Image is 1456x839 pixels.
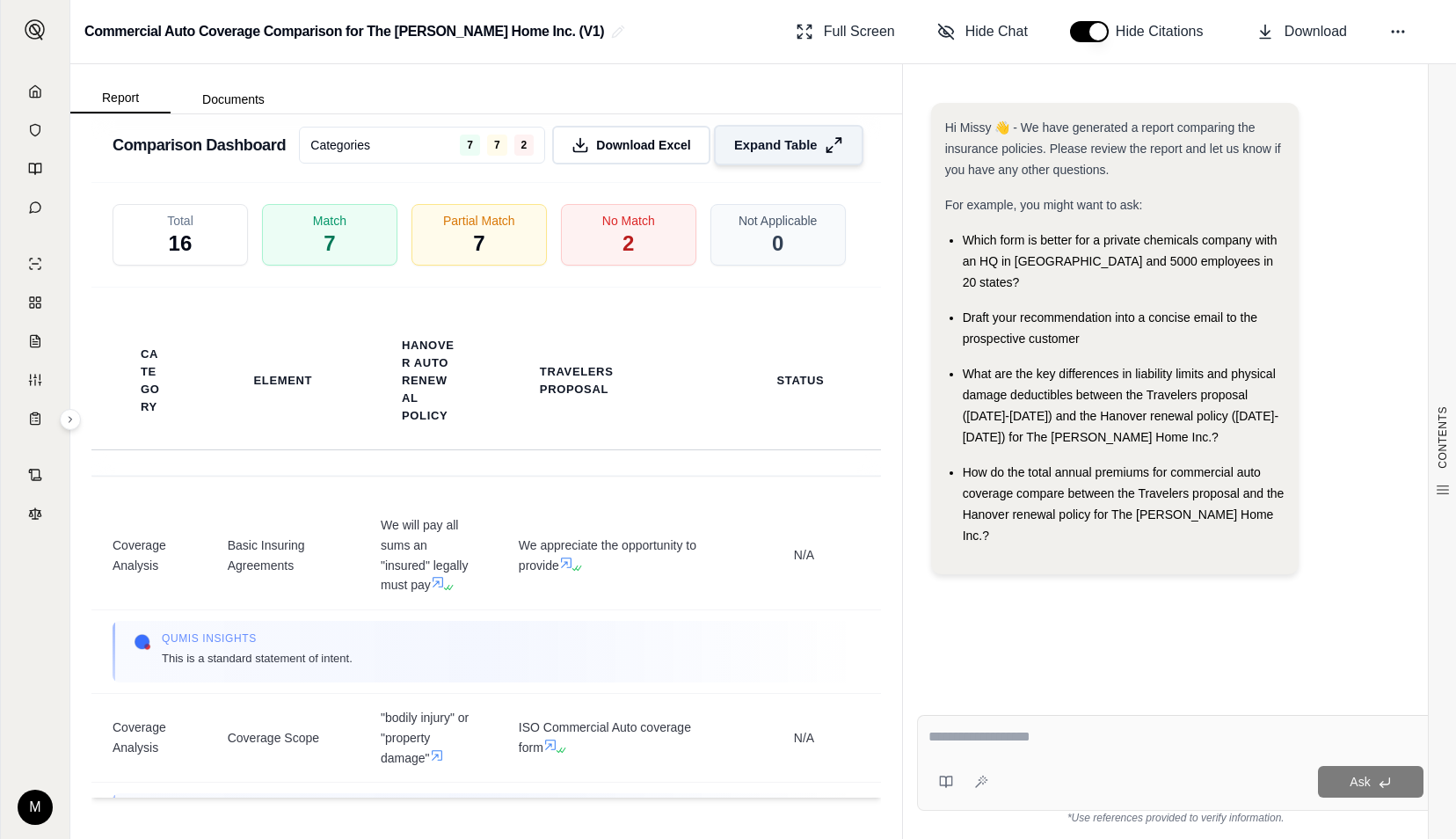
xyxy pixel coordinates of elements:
[11,457,59,492] a: Contract Analysis
[11,151,59,186] a: Prompt Library
[233,361,334,400] th: Element
[1116,21,1214,42] span: Hide Citations
[134,633,151,651] img: Qumis
[11,401,59,436] a: Coverage Table
[963,367,1278,444] span: What are the key differences in liability limits and physical damage deductibles between the Trav...
[324,230,335,258] span: 7
[596,136,690,154] span: Download Excel
[11,285,59,320] a: Policy Comparisons
[11,246,59,281] a: Single Policy
[519,536,706,576] span: We appreciate the opportunity to provide
[1318,766,1423,798] button: Ask
[11,74,59,109] a: Home
[11,113,59,148] a: Documents Vault
[930,14,1035,49] button: Hide Chat
[519,718,706,758] span: ISO Commercial Auto coverage form
[734,135,817,154] span: Expand Table
[11,190,59,225] a: Chat
[120,335,186,427] th: Category
[945,120,1281,177] span: Hi Missy 👋 - We have generated a report comparing the insurance policies. Please review the repor...
[487,135,507,156] span: 7
[602,212,655,230] span: No Match
[70,84,171,113] button: Report
[169,230,193,258] span: 16
[772,230,783,258] span: 0
[228,536,339,576] span: Basic Insuring Agreements
[381,326,477,435] th: Hanover Auto Renewal Policy
[622,230,634,258] span: 2
[299,127,545,164] button: Categories772
[84,16,604,47] h2: Commercial Auto Coverage Comparison for The [PERSON_NAME] Home Inc. (V1)
[313,212,346,230] span: Match
[965,21,1028,42] span: Hide Chat
[162,649,353,668] span: This is a standard statement of intent.
[113,536,186,576] span: Coverage Analysis
[963,310,1257,346] span: Draft your recommendation into a concise email to the prospective customer
[963,233,1278,289] span: Which form is better for a private chemicals company with an HQ in [GEOGRAPHIC_DATA] and 5000 emp...
[748,728,859,748] span: N/A
[473,230,484,258] span: 7
[1350,775,1370,789] span: Ask
[739,212,818,230] span: Not Applicable
[748,545,859,565] span: N/A
[310,136,370,154] span: Categories
[917,811,1435,825] div: *Use references provided to verify information.
[25,19,46,40] img: Expand sidebar
[381,515,477,595] span: We will pay all sums an "insured" legally must pay
[381,708,477,768] span: "bodily injury" or "property damage"
[11,362,59,398] a: Custom Report
[113,718,186,758] span: Coverage Analysis
[552,126,710,164] button: Download Excel
[460,135,480,156] span: 7
[162,631,353,646] span: Qumis INSIGHTS
[18,790,53,825] div: M
[1285,21,1347,42] span: Download
[1436,406,1450,469] span: CONTENTS
[789,14,902,49] button: Full Screen
[824,21,895,42] span: Full Screen
[945,198,1143,212] span: For example, you might want to ask:
[755,361,845,400] th: Status
[443,212,515,230] span: Partial Match
[228,728,339,748] span: Coverage Scope
[113,129,286,161] h3: Comparison Dashboard
[11,324,59,359] a: Claim Coverage
[514,135,535,156] span: 2
[1249,14,1354,49] button: Download
[167,212,193,230] span: Total
[11,496,59,531] a: Legal Search Engine
[714,125,863,165] button: Expand Table
[963,465,1285,543] span: How do the total annual premiums for commercial auto coverage compare between the Travelers propo...
[60,409,81,430] button: Expand sidebar
[519,353,706,409] th: Travelers Proposal
[171,85,296,113] button: Documents
[18,12,53,47] button: Expand sidebar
